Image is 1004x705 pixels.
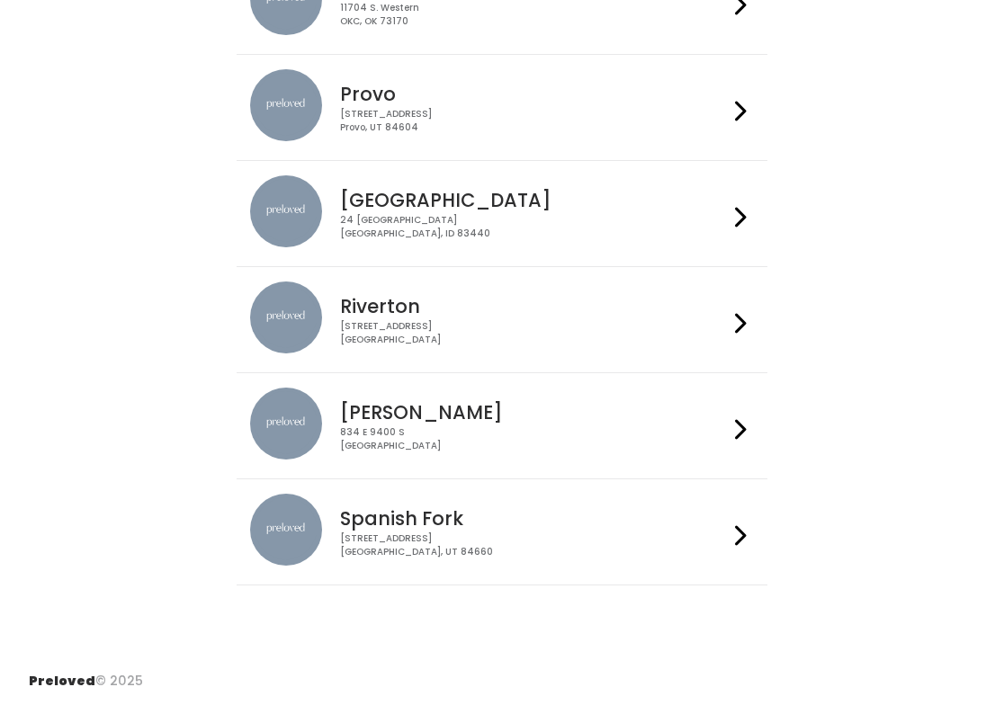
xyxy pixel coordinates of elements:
div: [STREET_ADDRESS] [GEOGRAPHIC_DATA], UT 84660 [340,532,727,558]
h4: Provo [340,84,727,104]
a: preloved location [PERSON_NAME] 834 E 9400 S[GEOGRAPHIC_DATA] [250,388,753,464]
h4: Spanish Fork [340,508,727,529]
h4: [GEOGRAPHIC_DATA] [340,190,727,210]
a: preloved location Spanish Fork [STREET_ADDRESS][GEOGRAPHIC_DATA], UT 84660 [250,494,753,570]
span: Preloved [29,672,95,690]
a: preloved location Riverton [STREET_ADDRESS][GEOGRAPHIC_DATA] [250,281,753,358]
img: preloved location [250,281,322,353]
div: 11704 S. Western OKC, OK 73170 [340,2,727,28]
h4: Riverton [340,296,727,317]
div: [STREET_ADDRESS] [GEOGRAPHIC_DATA] [340,320,727,346]
img: preloved location [250,388,322,460]
div: © 2025 [29,657,143,691]
a: preloved location [GEOGRAPHIC_DATA] 24 [GEOGRAPHIC_DATA][GEOGRAPHIC_DATA], ID 83440 [250,175,753,252]
a: preloved location Provo [STREET_ADDRESS]Provo, UT 84604 [250,69,753,146]
img: preloved location [250,494,322,566]
div: 834 E 9400 S [GEOGRAPHIC_DATA] [340,426,727,452]
div: [STREET_ADDRESS] Provo, UT 84604 [340,108,727,134]
img: preloved location [250,69,322,141]
h4: [PERSON_NAME] [340,402,727,423]
img: preloved location [250,175,322,247]
div: 24 [GEOGRAPHIC_DATA] [GEOGRAPHIC_DATA], ID 83440 [340,214,727,240]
